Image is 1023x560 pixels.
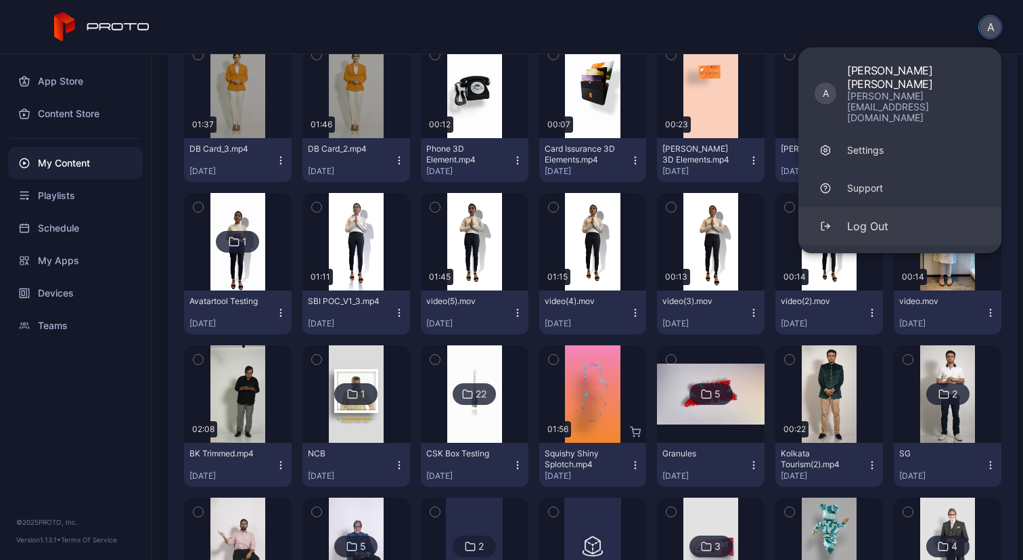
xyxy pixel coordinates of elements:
div: 2 [952,388,957,400]
div: Support [847,181,883,195]
a: Schedule [8,212,143,244]
div: NCB [308,448,382,459]
div: BOB [781,144,855,154]
div: 1 [361,388,365,400]
button: SG[DATE] [894,443,1001,487]
div: video(5).mov [426,296,501,307]
div: [DATE] [545,166,631,177]
div: CSK Box Testing [426,448,501,459]
button: [PERSON_NAME] 3D Elements.mp4[DATE] [657,138,765,182]
div: BK Trimmed.mp4 [189,448,264,459]
div: Log Out [847,218,888,234]
a: Settings [798,131,1001,169]
button: BK Trimmed.mp4[DATE] [184,443,292,487]
button: video(3).mov[DATE] [657,290,765,335]
a: Terms Of Service [61,536,117,544]
button: Avatartool Testing[DATE] [184,290,292,335]
div: [DATE] [899,471,985,481]
button: video(4).mov[DATE] [539,290,647,335]
div: A [815,83,836,104]
button: video.mov[DATE] [894,290,1001,335]
div: Phone 3D Element.mp4 [426,144,501,165]
button: Squishy Shiny Splotch.mp4[DATE] [539,443,647,487]
div: 22 [476,388,486,400]
div: Squishy Shiny Splotch.mp4 [545,448,619,470]
div: video(4).mov [545,296,619,307]
button: Log Out [798,207,1001,245]
div: [DATE] [426,166,512,177]
button: A [978,15,1003,39]
a: App Store [8,65,143,98]
button: Card Issurance 3D Elements.mp4[DATE] [539,138,647,182]
div: 4 [951,540,957,553]
div: [DATE] [189,166,275,177]
a: Teams [8,309,143,342]
a: Support [798,169,1001,207]
div: video(2).mov [781,296,855,307]
div: [DATE] [662,471,748,481]
div: [DATE] [781,318,867,329]
div: SBI POC_V1_3.mp4 [308,296,382,307]
div: 3 [714,540,721,553]
button: SBI POC_V1_3.mp4[DATE] [302,290,410,335]
div: SG [899,448,974,459]
button: DB Card_3.mp4[DATE] [184,138,292,182]
div: Granules [662,448,737,459]
button: Kolkata Tourism(2).mp4[DATE] [775,443,883,487]
div: [DATE] [662,166,748,177]
button: CSK Box Testing[DATE] [421,443,528,487]
div: video(3).mov [662,296,737,307]
div: [DATE] [308,318,394,329]
div: DB Card_3.mp4 [189,144,264,154]
a: Playlists [8,179,143,212]
div: [PERSON_NAME][EMAIL_ADDRESS][DOMAIN_NAME] [847,91,985,123]
div: 5 [360,540,366,553]
div: [PERSON_NAME] [PERSON_NAME] [847,64,985,91]
div: [DATE] [662,318,748,329]
div: © 2025 PROTO, Inc. [16,517,135,527]
a: Content Store [8,98,143,130]
div: 1 [242,236,247,248]
button: video(2).mov[DATE] [775,290,883,335]
div: [DATE] [426,471,512,481]
div: [DATE] [426,318,512,329]
div: video.mov [899,296,974,307]
button: Phone 3D Element.mp4[DATE] [421,138,528,182]
div: [DATE] [189,471,275,481]
div: Kolkata Tourism(2).mp4 [781,448,855,470]
div: DB Card_2.mp4 [308,144,382,154]
button: Granules[DATE] [657,443,765,487]
div: [DATE] [781,166,867,177]
div: 5 [714,388,721,400]
div: [DATE] [545,318,631,329]
a: A[PERSON_NAME] [PERSON_NAME][PERSON_NAME][EMAIL_ADDRESS][DOMAIN_NAME] [798,56,1001,131]
button: DB Card_2.mp4[DATE] [302,138,410,182]
div: BOB 3D Elements.mp4 [662,144,737,165]
div: [DATE] [308,471,394,481]
div: Card Issurance 3D Elements.mp4 [545,144,619,165]
a: Devices [8,277,143,309]
a: My Apps [8,244,143,277]
button: video(5).mov[DATE] [421,290,528,335]
button: [PERSON_NAME][DATE] [775,138,883,182]
div: [DATE] [781,471,867,481]
div: [DATE] [189,318,275,329]
div: Settings [847,144,884,157]
span: Version 1.13.1 • [16,536,61,544]
div: [DATE] [545,471,631,481]
div: Avatartool Testing [189,296,264,307]
div: [DATE] [308,166,394,177]
button: NCB[DATE] [302,443,410,487]
a: My Content [8,147,143,179]
div: 2 [478,540,484,553]
div: [DATE] [899,318,985,329]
